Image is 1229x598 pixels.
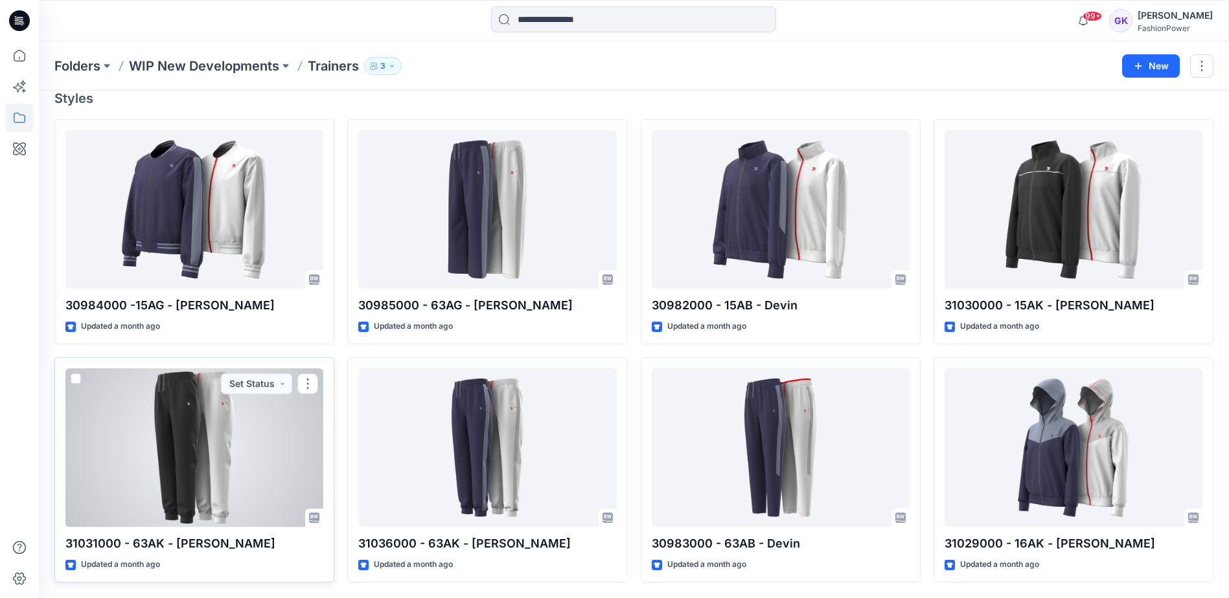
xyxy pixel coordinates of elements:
p: Updated a month ago [667,320,746,333]
div: GK [1109,9,1132,32]
p: Updated a month ago [667,558,746,571]
p: 31029000 - 16AK - [PERSON_NAME] [945,535,1202,553]
p: 30982000 - 15AB - Devin [652,296,910,315]
button: 3 [364,57,402,75]
p: 3 [380,59,385,73]
p: 31036000 - 63AK - [PERSON_NAME] [358,535,616,553]
p: Trainers [308,57,359,75]
p: Updated a month ago [960,558,1039,571]
a: 31036000 - 63AK - Derek [358,368,616,527]
a: 31029000 - 16AK - Derek [945,368,1202,527]
div: [PERSON_NAME] [1138,8,1213,23]
a: 30983000 - 63AB - Devin [652,368,910,527]
p: Updated a month ago [374,320,453,333]
a: 30982000 - 15AB - Devin [652,130,910,289]
span: 99+ [1083,11,1102,21]
h4: Styles [54,91,1213,106]
p: Updated a month ago [81,320,160,333]
button: New [1122,54,1180,78]
p: 30983000 - 63AB - Devin [652,535,910,553]
p: Updated a month ago [81,558,160,571]
p: 31030000 - 15AK - [PERSON_NAME] [945,296,1202,315]
a: 31031000 - 63AK - Dion [65,368,323,527]
p: Updated a month ago [374,558,453,571]
div: FashionPower [1138,23,1213,33]
a: 30985000 - 63AG - Dana [358,130,616,289]
p: 31031000 - 63AK - [PERSON_NAME] [65,535,323,553]
a: WIP New Developments [129,57,279,75]
p: 30984000 -15AG - [PERSON_NAME] [65,296,323,315]
p: 30985000 - 63AG - [PERSON_NAME] [358,296,616,315]
p: Updated a month ago [960,320,1039,333]
a: 31030000 - 15AK - Dion [945,130,1202,289]
a: Folders [54,57,100,75]
a: 30984000 -15AG - Dana [65,130,323,289]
